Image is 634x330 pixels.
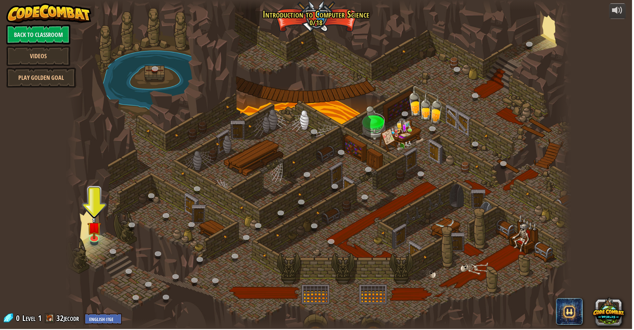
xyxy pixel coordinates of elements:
[57,314,82,324] a: 32jecodr
[38,314,42,324] span: 1
[88,216,102,240] img: level-banner-unstarted.png
[22,314,36,325] span: Level
[6,68,76,88] a: Play Golden Goal
[6,3,92,23] img: CodeCombat - Learn how to code by playing a game
[16,314,22,324] span: 0
[6,46,71,66] a: Videos
[6,25,71,45] a: Back to Classroom
[611,3,628,19] button: Adjust volume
